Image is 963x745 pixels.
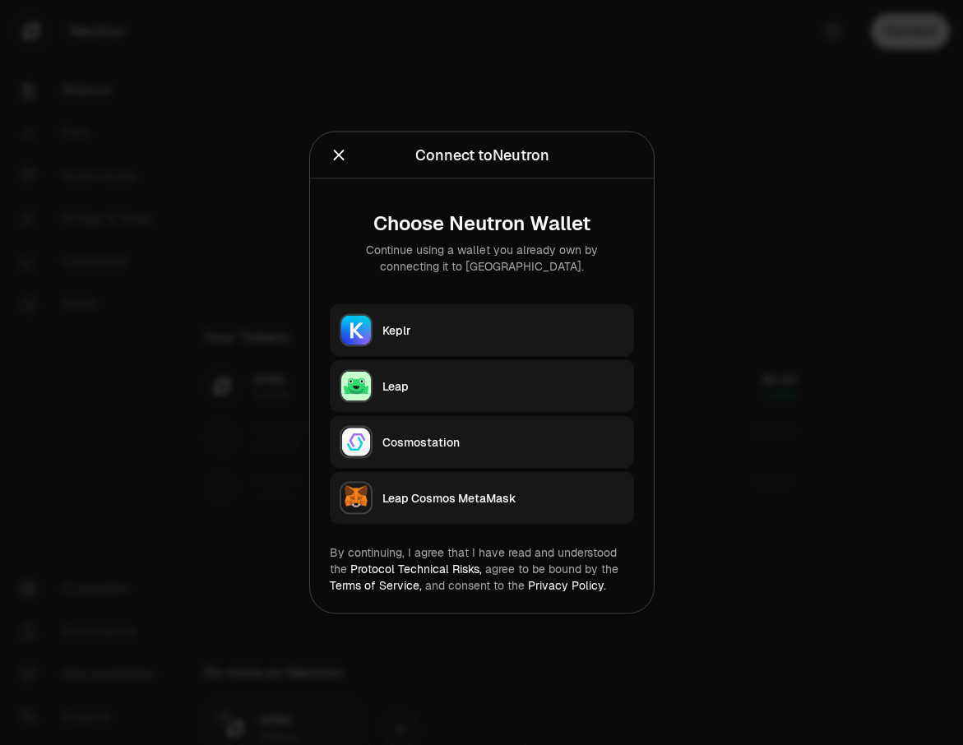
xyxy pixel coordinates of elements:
a: Privacy Policy. [528,578,606,593]
div: Connect to Neutron [414,144,549,167]
div: By continuing, I agree that I have read and understood the agree to be bound by the and consent t... [330,544,634,594]
div: Cosmostation [382,434,624,451]
button: Close [330,144,348,167]
div: Keplr [382,322,624,339]
button: LeapLeap [330,360,634,413]
div: Leap Cosmos MetaMask [382,490,624,507]
button: KeplrKeplr [330,304,634,357]
button: Leap Cosmos MetaMaskLeap Cosmos MetaMask [330,472,634,525]
img: Leap [341,372,371,401]
div: Choose Neutron Wallet [343,212,621,235]
img: Leap Cosmos MetaMask [341,484,371,513]
img: Cosmostation [341,428,371,457]
button: CosmostationCosmostation [330,416,634,469]
a: Protocol Technical Risks, [350,562,482,576]
img: Keplr [341,316,371,345]
div: Leap [382,378,624,395]
div: Continue using a wallet you already own by connecting it to [GEOGRAPHIC_DATA]. [343,242,621,275]
a: Terms of Service, [330,578,422,593]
